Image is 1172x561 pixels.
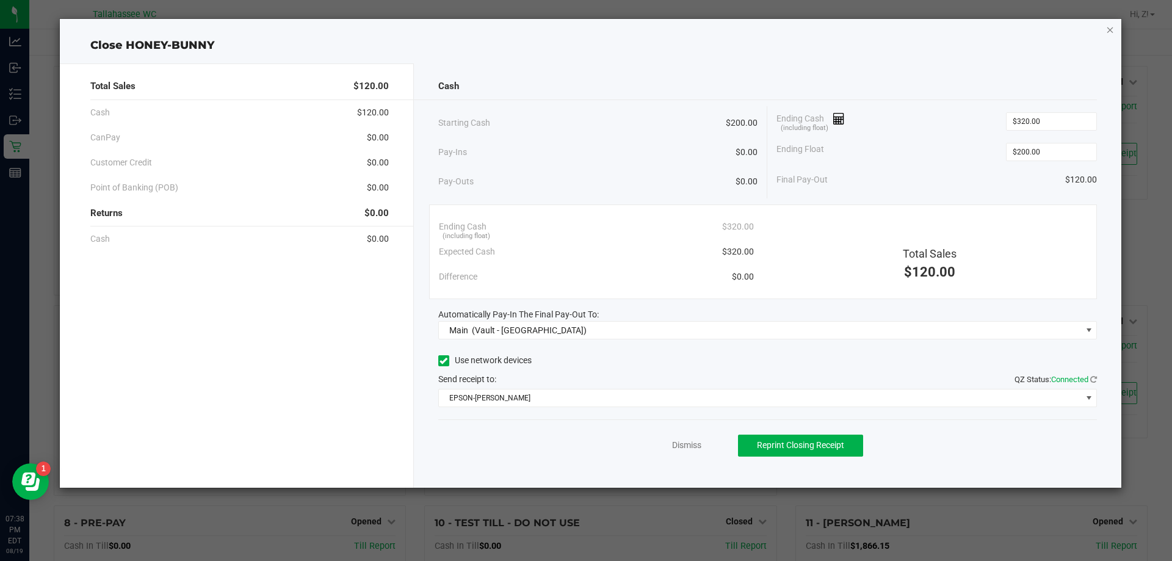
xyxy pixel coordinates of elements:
[90,156,152,169] span: Customer Credit
[472,325,587,335] span: (Vault - [GEOGRAPHIC_DATA])
[438,309,599,319] span: Automatically Pay-In The Final Pay-Out To:
[776,112,845,131] span: Ending Cash
[367,156,389,169] span: $0.00
[736,146,758,159] span: $0.00
[367,181,389,194] span: $0.00
[438,374,496,384] span: Send receipt to:
[722,245,754,258] span: $320.00
[776,143,824,161] span: Ending Float
[353,79,389,93] span: $120.00
[90,233,110,245] span: Cash
[732,270,754,283] span: $0.00
[738,435,863,457] button: Reprint Closing Receipt
[438,117,490,129] span: Starting Cash
[736,175,758,188] span: $0.00
[367,233,389,245] span: $0.00
[438,79,459,93] span: Cash
[36,461,51,476] iframe: Resource center unread badge
[90,106,110,119] span: Cash
[903,247,957,260] span: Total Sales
[438,175,474,188] span: Pay-Outs
[438,146,467,159] span: Pay-Ins
[439,245,495,258] span: Expected Cash
[439,270,477,283] span: Difference
[439,220,487,233] span: Ending Cash
[1015,375,1097,384] span: QZ Status:
[449,325,468,335] span: Main
[757,440,844,450] span: Reprint Closing Receipt
[364,206,389,220] span: $0.00
[367,131,389,144] span: $0.00
[12,463,49,500] iframe: Resource center
[90,131,120,144] span: CanPay
[90,79,136,93] span: Total Sales
[439,389,1082,407] span: EPSON-[PERSON_NAME]
[781,123,828,134] span: (including float)
[90,181,178,194] span: Point of Banking (POB)
[672,439,701,452] a: Dismiss
[90,200,389,226] div: Returns
[722,220,754,233] span: $320.00
[1065,173,1097,186] span: $120.00
[357,106,389,119] span: $120.00
[726,117,758,129] span: $200.00
[776,173,828,186] span: Final Pay-Out
[443,231,490,242] span: (including float)
[1051,375,1088,384] span: Connected
[60,37,1122,54] div: Close HONEY-BUNNY
[904,264,955,280] span: $120.00
[438,354,532,367] label: Use network devices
